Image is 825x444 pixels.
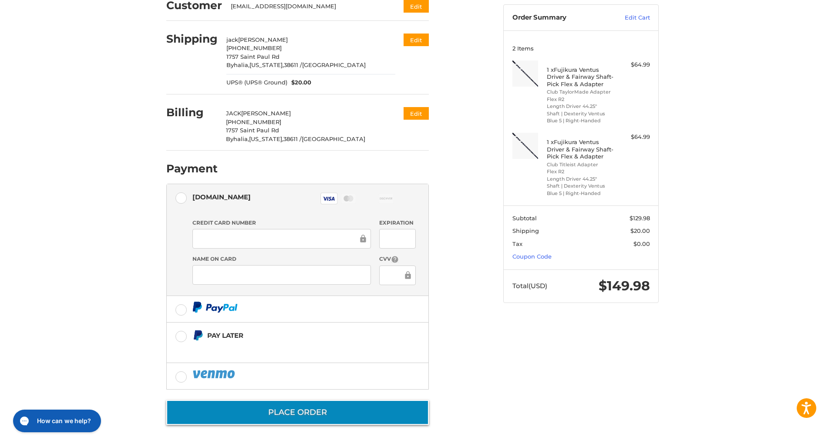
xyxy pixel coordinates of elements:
[192,369,237,380] img: PayPal icon
[226,44,282,51] span: [PHONE_NUMBER]
[226,127,279,134] span: 1757 Saint Paul Rd
[404,34,429,46] button: Edit
[287,78,312,87] span: $20.00
[616,133,650,141] div: $64.99
[166,162,218,175] h2: Payment
[226,53,279,60] span: 1757 Saint Paul Rd
[547,110,613,124] li: Shaft | Dexterity Ventus Blue 5 | Right-Handed
[226,118,281,125] span: [PHONE_NUMBER]
[226,135,249,142] span: Byhalia,
[599,278,650,294] span: $149.98
[192,190,251,204] div: [DOMAIN_NAME]
[249,61,284,68] span: [US_STATE],
[547,103,613,110] li: Length Driver 44.25"
[379,255,415,263] label: CVV
[616,61,650,69] div: $64.99
[192,330,203,341] img: Pay Later icon
[404,107,429,120] button: Edit
[226,110,241,117] span: JACK
[166,106,217,119] h2: Billing
[547,161,613,168] li: Club Titleist Adapter
[283,135,302,142] span: 38611 /
[192,344,374,352] iframe: PayPal Message 1
[512,253,552,260] a: Coupon Code
[226,61,249,68] span: Byhalia,
[547,182,613,197] li: Shaft | Dexterity Ventus Blue 5 | Right-Handed
[226,78,287,87] span: UPS® (UPS® Ground)
[284,61,302,68] span: 38611 /
[547,66,613,87] h4: 1 x Fujikura Ventus Driver & Fairway Shaft- Pick Flex & Adapter
[192,255,371,263] label: Name on Card
[512,13,606,22] h3: Order Summary
[249,135,283,142] span: [US_STATE],
[241,110,291,117] span: [PERSON_NAME]
[166,400,429,425] button: Place Order
[192,302,238,313] img: PayPal icon
[512,227,539,234] span: Shipping
[547,175,613,183] li: Length Driver 44.25"
[192,219,371,227] label: Credit Card Number
[547,88,613,96] li: Club TaylorMade Adapter
[512,240,522,247] span: Tax
[226,36,238,43] span: jack
[9,407,104,435] iframe: Gorgias live chat messenger
[512,45,650,52] h3: 2 Items
[231,2,387,11] div: [EMAIL_ADDRESS][DOMAIN_NAME]
[630,227,650,234] span: $20.00
[630,215,650,222] span: $129.98
[606,13,650,22] a: Edit Cart
[302,135,365,142] span: [GEOGRAPHIC_DATA]
[547,168,613,175] li: Flex R2
[166,32,218,46] h2: Shipping
[512,215,537,222] span: Subtotal
[547,138,613,160] h4: 1 x Fujikura Ventus Driver & Fairway Shaft- Pick Flex & Adapter
[238,36,288,43] span: [PERSON_NAME]
[207,328,374,343] div: Pay Later
[633,240,650,247] span: $0.00
[379,219,415,227] label: Expiration
[512,282,547,290] span: Total (USD)
[302,61,366,68] span: [GEOGRAPHIC_DATA]
[547,96,613,103] li: Flex R2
